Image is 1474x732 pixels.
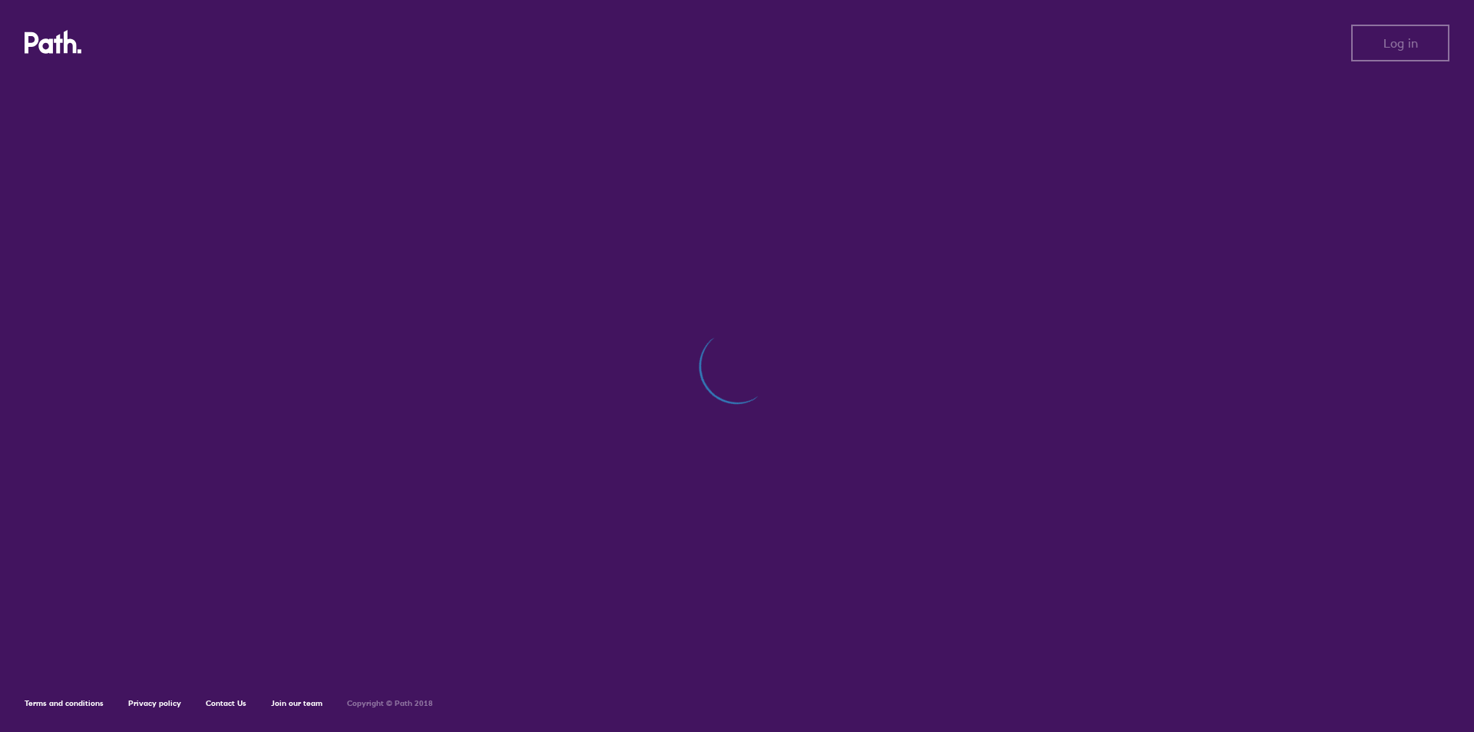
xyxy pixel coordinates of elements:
a: Join our team [271,698,322,708]
a: Contact Us [206,698,246,708]
span: Log in [1383,36,1418,50]
a: Terms and conditions [25,698,104,708]
h6: Copyright © Path 2018 [347,699,433,708]
button: Log in [1351,25,1449,61]
a: Privacy policy [128,698,181,708]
